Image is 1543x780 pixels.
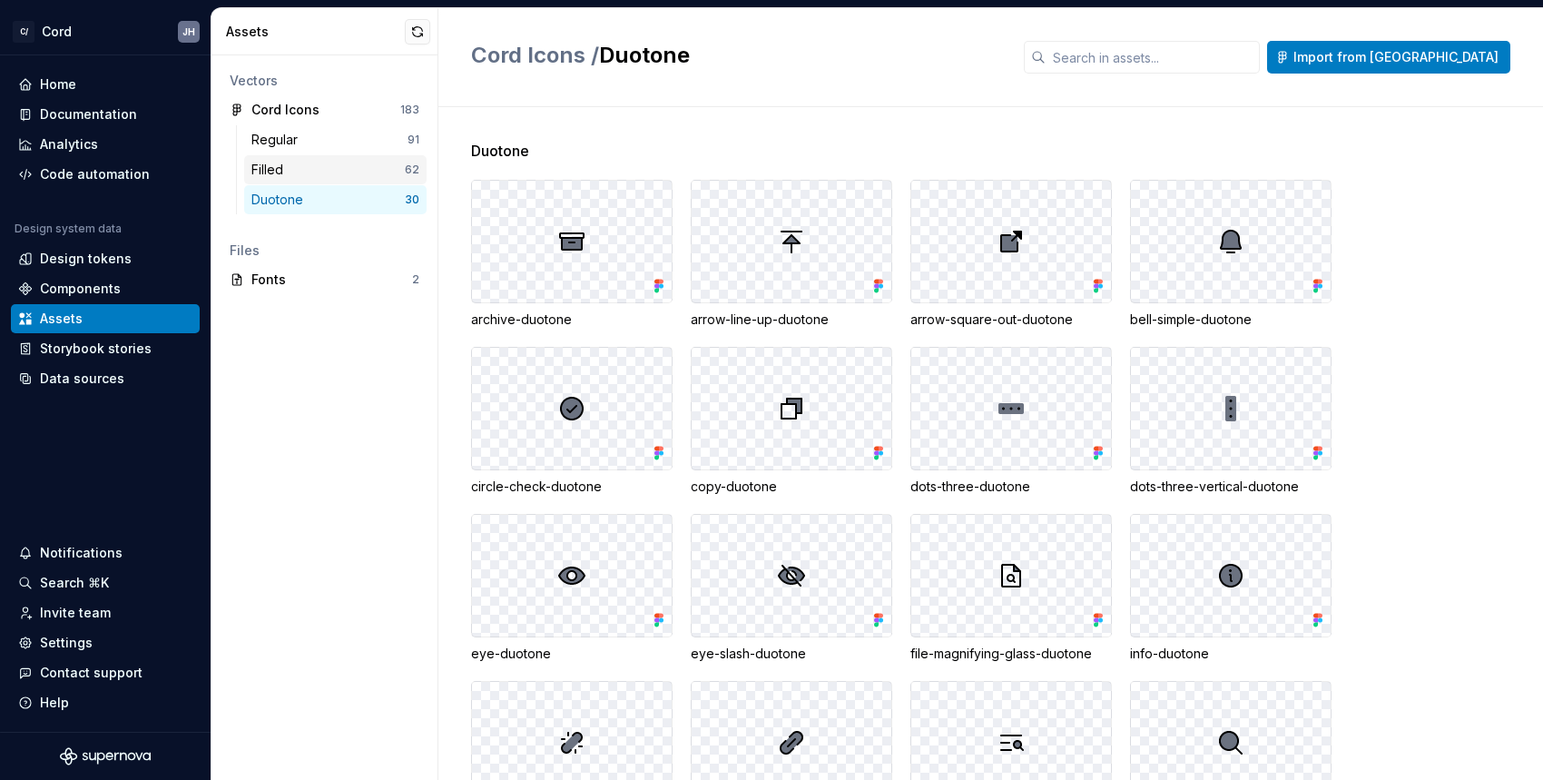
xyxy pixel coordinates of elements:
a: Assets [11,304,200,333]
button: Search ⌘K [11,568,200,597]
svg: Supernova Logo [60,747,151,765]
div: 62 [405,163,419,177]
div: Vectors [230,72,419,90]
div: arrow-square-out-duotone [910,311,1112,329]
button: Notifications [11,538,200,568]
div: 2 [412,272,419,287]
div: Documentation [40,105,137,123]
div: Components [40,280,121,298]
span: Duotone [471,140,529,162]
div: Notifications [40,544,123,562]
a: Cord Icons183 [222,95,427,124]
a: Data sources [11,364,200,393]
a: Documentation [11,100,200,129]
button: C/CordJH [4,12,207,51]
a: Analytics [11,130,200,159]
button: Help [11,688,200,717]
div: Settings [40,634,93,652]
a: Design tokens [11,244,200,273]
span: Import from [GEOGRAPHIC_DATA] [1293,48,1499,66]
div: Cord Icons [251,101,319,119]
div: JH [182,25,195,39]
div: 183 [400,103,419,117]
div: 91 [408,133,419,147]
div: Cord [42,23,72,41]
div: eye-duotone [471,645,673,663]
div: Storybook stories [40,340,152,358]
div: Code automation [40,165,150,183]
div: dots-three-duotone [910,478,1112,496]
button: Import from [GEOGRAPHIC_DATA] [1267,41,1510,74]
a: Settings [11,628,200,657]
div: Invite team [40,604,111,622]
a: Fonts2 [222,265,427,294]
a: Storybook stories [11,334,200,363]
div: info-duotone [1130,645,1332,663]
div: file-magnifying-glass-duotone [910,645,1112,663]
div: C/ [13,21,34,43]
h2: Duotone [471,41,1002,70]
span: Cord Icons / [471,42,599,68]
div: Help [40,694,69,712]
div: dots-three-vertical-duotone [1130,478,1332,496]
a: Components [11,274,200,303]
div: Fonts [251,271,412,289]
div: bell-simple-duotone [1130,311,1332,329]
div: arrow-line-up-duotone [691,311,892,329]
div: Search ⌘K [40,574,109,592]
div: Contact support [40,664,143,682]
div: Home [40,75,76,94]
button: Contact support [11,658,200,687]
div: copy-duotone [691,478,892,496]
div: Filled [251,161,290,179]
div: archive-duotone [471,311,673,329]
a: Duotone30 [244,185,427,214]
a: Invite team [11,598,200,627]
input: Search in assets... [1046,41,1260,74]
div: Duotone [251,191,310,209]
div: Analytics [40,135,98,153]
div: circle-check-duotone [471,478,673,496]
div: Files [230,242,419,260]
div: Assets [40,310,83,328]
a: Code automation [11,160,200,189]
div: Data sources [40,370,124,388]
div: Assets [226,23,405,41]
div: 30 [405,193,419,207]
a: Regular91 [244,125,427,154]
div: eye-slash-duotone [691,645,892,663]
a: Filled62 [244,155,427,184]
div: Design system data [15,222,122,236]
div: Regular [251,131,305,149]
a: Home [11,70,200,99]
div: Design tokens [40,250,132,268]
